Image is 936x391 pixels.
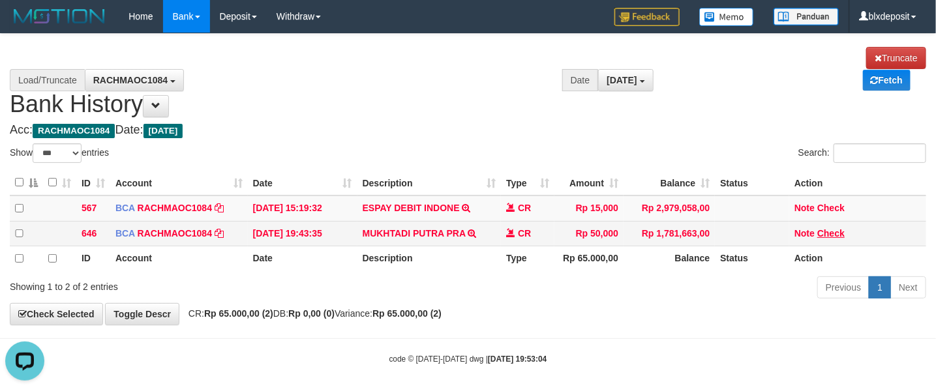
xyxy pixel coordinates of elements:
td: [DATE] 15:19:32 [248,195,357,221]
select: Showentries [33,143,82,163]
th: : activate to sort column ascending [43,170,76,195]
td: Rp 15,000 [554,195,624,221]
a: 1 [869,276,891,298]
a: Next [890,276,926,298]
a: Toggle Descr [105,303,179,325]
span: CR [518,228,531,239]
th: Balance: activate to sort column ascending [624,170,715,195]
h1: Bank History [10,47,926,117]
span: [DATE] [607,75,637,85]
a: Truncate [866,47,926,69]
strong: Rp 0,00 (0) [288,308,335,319]
button: RACHMAOC1084 [85,69,184,91]
th: Account: activate to sort column ascending [110,170,248,195]
span: 646 [82,228,97,239]
a: ESPAY DEBIT INDONE [363,203,460,213]
a: Check [817,228,845,239]
td: Rp 1,781,663,00 [624,221,715,246]
th: Description [357,246,502,271]
th: Status [715,246,789,271]
span: RACHMAOC1084 [33,124,115,138]
span: CR [518,203,531,213]
a: MUKHTADI PUTRA PRA [363,228,466,239]
strong: Rp 65.000,00 (2) [372,308,442,319]
a: Note [794,228,815,239]
a: RACHMAOC1084 [138,228,212,239]
th: Type: activate to sort column ascending [501,170,554,195]
th: ID: activate to sort column ascending [76,170,110,195]
input: Search: [834,143,926,163]
img: Feedback.jpg [614,8,680,26]
span: [DATE] [143,124,183,138]
span: BCA [115,228,135,239]
td: Rp 2,979,058,00 [624,195,715,221]
img: panduan.png [774,8,839,25]
th: : activate to sort column descending [10,170,43,195]
a: RACHMAOC1084 [138,203,212,213]
a: Copy RACHMAOC1084 to clipboard [215,228,224,239]
button: [DATE] [598,69,653,91]
a: Previous [817,276,869,298]
h4: Acc: Date: [10,124,926,137]
button: Open LiveChat chat widget [5,5,44,44]
span: BCA [115,203,135,213]
span: 567 [82,203,97,213]
label: Search: [798,143,926,163]
th: Amount: activate to sort column ascending [554,170,624,195]
a: Note [794,203,815,213]
th: Type [501,246,554,271]
div: Showing 1 to 2 of 2 entries [10,275,380,293]
strong: [DATE] 19:53:04 [488,355,547,364]
th: Account [110,246,248,271]
th: Action [789,170,926,195]
small: code © [DATE]-[DATE] dwg | [389,355,547,364]
img: Button%20Memo.svg [699,8,754,26]
span: RACHMAOC1084 [93,75,168,85]
div: Date [562,69,599,91]
th: Date [248,246,357,271]
th: Action [789,246,926,271]
td: [DATE] 19:43:35 [248,221,357,246]
strong: Rp 65.000,00 (2) [204,308,273,319]
td: Rp 50,000 [554,221,624,246]
label: Show entries [10,143,109,163]
th: Balance [624,246,715,271]
div: Load/Truncate [10,69,85,91]
th: Date: activate to sort column ascending [248,170,357,195]
th: Rp 65.000,00 [554,246,624,271]
a: Check [817,203,845,213]
th: ID [76,246,110,271]
span: CR: DB: Variance: [182,308,442,319]
a: Fetch [863,70,911,91]
a: Copy RACHMAOC1084 to clipboard [215,203,224,213]
img: MOTION_logo.png [10,7,109,26]
th: Status [715,170,789,195]
th: Description: activate to sort column ascending [357,170,502,195]
a: Check Selected [10,303,103,325]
